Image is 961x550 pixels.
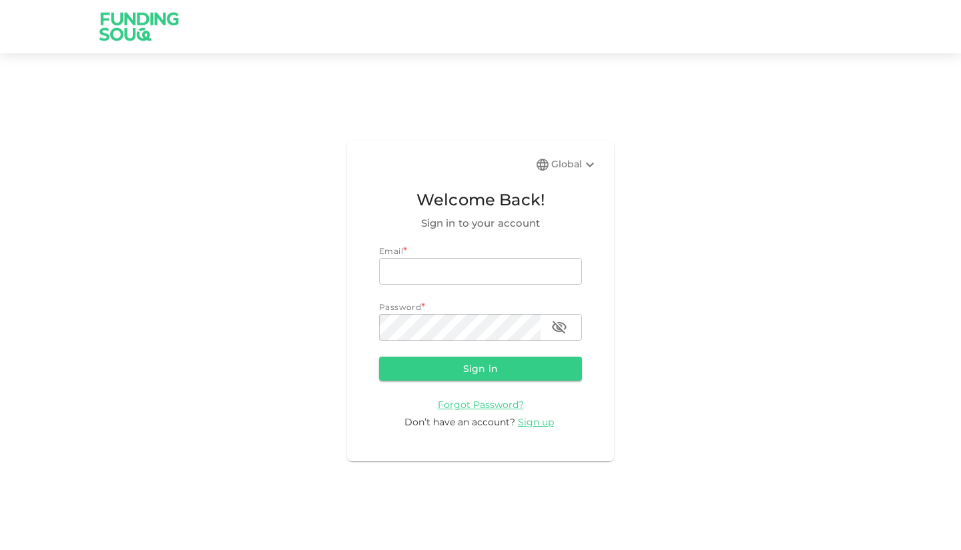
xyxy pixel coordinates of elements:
[379,357,582,381] button: Sign in
[379,215,582,231] span: Sign in to your account
[551,157,598,173] div: Global
[438,398,524,411] a: Forgot Password?
[379,302,421,312] span: Password
[379,187,582,213] span: Welcome Back!
[379,314,541,341] input: password
[518,416,554,428] span: Sign up
[379,258,582,285] input: email
[404,416,515,428] span: Don’t have an account?
[438,399,524,411] span: Forgot Password?
[379,246,403,256] span: Email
